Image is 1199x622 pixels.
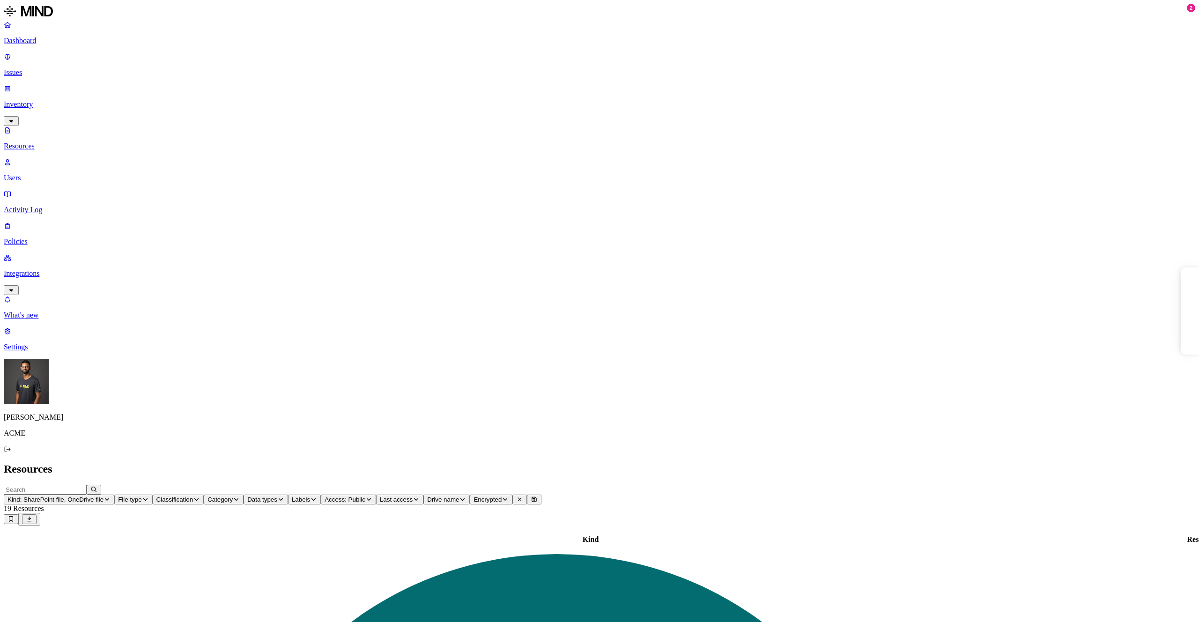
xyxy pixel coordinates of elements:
span: Labels [292,496,310,503]
span: Drive name [427,496,459,503]
p: ACME [4,429,1195,437]
p: Policies [4,237,1195,246]
img: Amit Cohen [4,359,49,404]
p: Activity Log [4,206,1195,214]
img: MIND [4,4,53,19]
p: Issues [4,68,1195,77]
p: Settings [4,343,1195,351]
span: Last access [380,496,413,503]
p: What's new [4,311,1195,319]
span: Encrypted [474,496,502,503]
span: Classification [156,496,193,503]
span: 19 Resources [4,504,44,512]
span: Data types [247,496,277,503]
span: Category [207,496,233,503]
p: Users [4,174,1195,182]
input: Search [4,485,87,495]
div: Kind [5,535,1176,544]
p: Resources [4,142,1195,150]
div: 2 [1187,4,1195,12]
span: Access: Public [325,496,365,503]
span: Kind: SharePoint file, OneDrive file [7,496,104,503]
h2: Resources [4,463,1195,475]
span: File type [118,496,141,503]
p: Inventory [4,100,1195,109]
p: Dashboard [4,37,1195,45]
p: Integrations [4,269,1195,278]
